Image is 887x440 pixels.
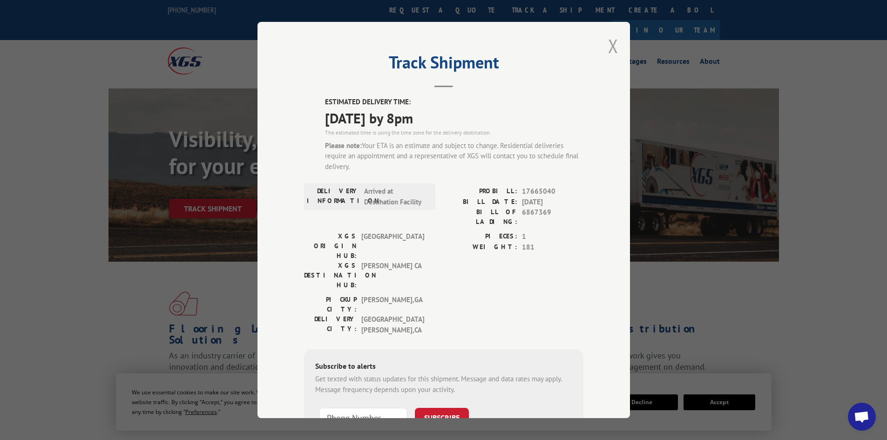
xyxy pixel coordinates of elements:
[304,231,357,261] label: XGS ORIGIN HUB:
[304,261,357,290] label: XGS DESTINATION HUB:
[325,141,362,150] strong: Please note:
[307,186,359,207] label: DELIVERY INFORMATION:
[444,186,517,197] label: PROBILL:
[415,408,469,427] button: SUBSCRIBE
[325,141,583,172] div: Your ETA is an estimate and subject to change. Residential deliveries require an appointment and ...
[315,360,572,374] div: Subscribe to alerts
[304,314,357,335] label: DELIVERY CITY:
[522,242,583,253] span: 181
[444,207,517,227] label: BILL OF LADING:
[522,197,583,208] span: [DATE]
[325,129,583,137] div: The estimated time is using the time zone for the delivery destination.
[315,374,572,395] div: Get texted with status updates for this shipment. Message and data rates may apply. Message frequ...
[319,408,407,427] input: Phone Number
[361,231,424,261] span: [GEOGRAPHIC_DATA]
[608,34,618,58] button: Close modal
[361,295,424,314] span: [PERSON_NAME] , GA
[304,295,357,314] label: PICKUP CITY:
[304,56,583,74] h2: Track Shipment
[522,207,583,227] span: 6867369
[444,242,517,253] label: WEIGHT:
[848,403,876,431] div: Open chat
[522,231,583,242] span: 1
[361,261,424,290] span: [PERSON_NAME] CA
[444,197,517,208] label: BILL DATE:
[364,186,427,207] span: Arrived at Destination Facility
[522,186,583,197] span: 17665040
[444,231,517,242] label: PIECES:
[325,108,583,129] span: [DATE] by 8pm
[361,314,424,335] span: [GEOGRAPHIC_DATA][PERSON_NAME] , CA
[325,97,583,108] label: ESTIMATED DELIVERY TIME:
